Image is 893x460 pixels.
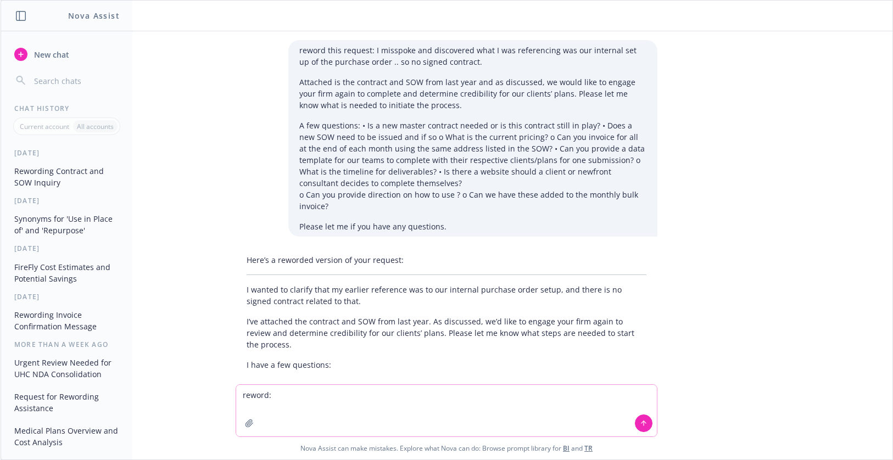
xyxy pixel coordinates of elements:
[10,258,124,288] button: FireFly Cost Estimates and Potential Savings
[247,284,646,307] p: I wanted to clarify that my earlier reference was to our internal purchase order setup, and there...
[32,49,69,60] span: New chat
[299,76,646,111] p: Attached is the contract and SOW from last year and as discussed, we would like to engage your fi...
[1,104,132,113] div: Chat History
[1,196,132,205] div: [DATE]
[10,162,124,192] button: Rewording Contract and SOW Inquiry
[299,221,646,232] p: Please let me if you have any questions.
[10,210,124,239] button: Synonyms for 'Use in Place of' and 'Repurpose'
[563,444,570,453] a: BI
[32,73,119,88] input: Search chats
[247,359,646,371] p: I have a few questions:
[247,254,646,266] p: Here’s a reworded version of your request:
[1,244,132,253] div: [DATE]
[299,120,646,212] p: A few questions: • Is a new master contract needed or is this contract still in play? • Does a ne...
[247,316,646,350] p: I’ve attached the contract and SOW from last year. As discussed, we’d like to engage your firm ag...
[255,379,646,395] li: Is a new master contract required, or can the existing contract be used?
[236,385,657,436] textarea: reword:
[5,437,888,459] span: Nova Assist can make mistakes. Explore what Nova can do: Browse prompt library for and
[10,354,124,383] button: Urgent Review Needed for UHC NDA Consolidation
[10,422,124,451] button: Medical Plans Overview and Cost Analysis
[20,122,69,131] p: Current account
[68,10,120,21] h1: Nova Assist
[1,292,132,301] div: [DATE]
[299,44,646,68] p: reword this request: I misspoke and discovered what I was referencing was our internal set up of ...
[10,306,124,335] button: Rewording Invoice Confirmation Message
[77,122,114,131] p: All accounts
[1,148,132,158] div: [DATE]
[10,44,124,64] button: New chat
[1,340,132,349] div: More than a week ago
[584,444,593,453] a: TR
[10,388,124,417] button: Request for Rewording Assistance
